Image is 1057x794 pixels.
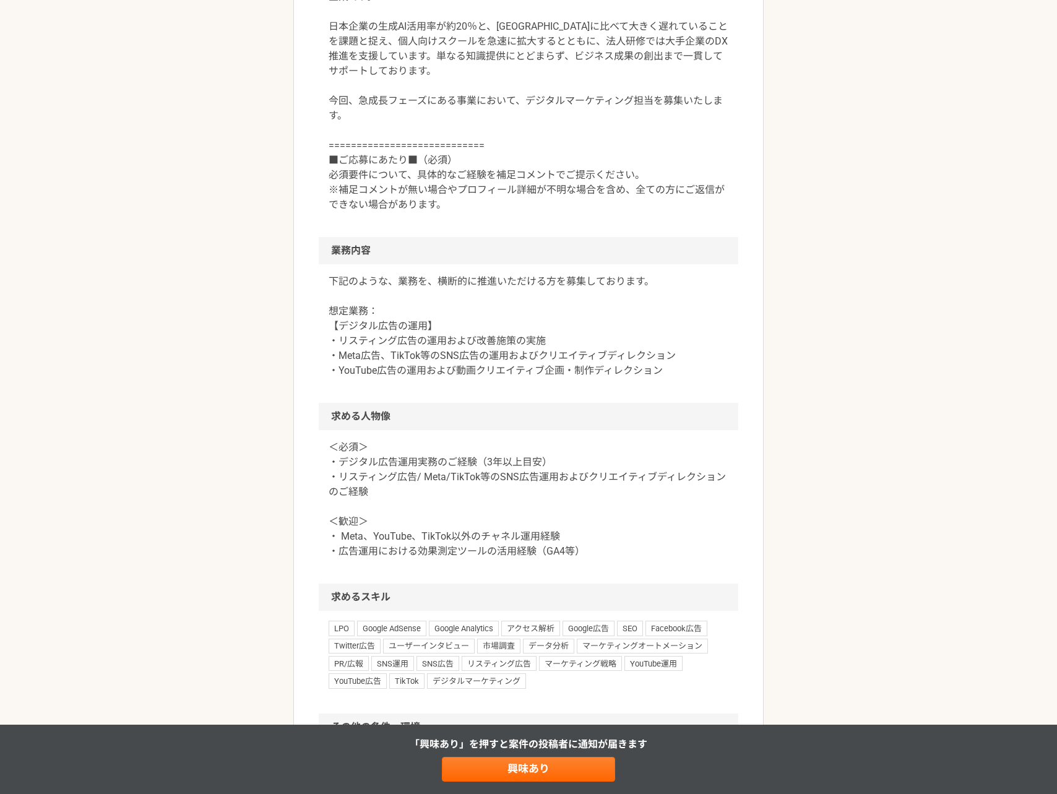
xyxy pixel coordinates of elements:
span: YouTube広告 [329,673,387,688]
span: Google広告 [563,621,615,636]
span: SEO [617,621,643,636]
span: アクセス解析 [501,621,560,636]
span: リスティング広告 [462,656,537,671]
a: 興味あり [442,757,615,782]
h2: 求めるスキル [319,584,738,611]
span: マーケティング戦略 [539,656,622,671]
span: PR/広報 [329,656,369,671]
p: 下記のような、業務を、横断的に推進いただける方を募集しております。 想定業務： 【デジタル広告の運用】 ・リスティング広告の運用および改善施策の実施 ・Meta広告、TikTok等のSNS広告の... [329,274,728,378]
p: ＜必須＞ ・デジタル広告運用実務のご経験（3年以上目安） ・リスティング広告/ Meta/TikTok等のSNS広告運用およびクリエイティブディレクションのご経験 ＜歓迎＞ ・ Meta、You... [329,440,728,559]
span: データ分析 [523,639,574,654]
p: 「興味あり」を押すと 案件の投稿者に通知が届きます [410,737,647,752]
span: Twitter広告 [329,639,381,654]
span: マーケティングオートメーション [577,639,708,654]
h2: 求める人物像 [319,403,738,430]
span: SNS広告 [416,656,459,671]
span: TikTok [389,673,425,688]
h2: その他の条件・環境 [319,714,738,741]
span: Google Analytics [429,621,499,636]
span: 市場調査 [477,639,520,654]
h2: 業務内容 [319,237,738,264]
span: SNS運用 [371,656,414,671]
span: ユーザーインタビュー [383,639,475,654]
span: LPO [329,621,355,636]
span: デジタルマーケティング [427,673,526,688]
span: YouTube運用 [624,656,683,671]
span: Facebook広告 [645,621,707,636]
span: Google AdSense [357,621,426,636]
